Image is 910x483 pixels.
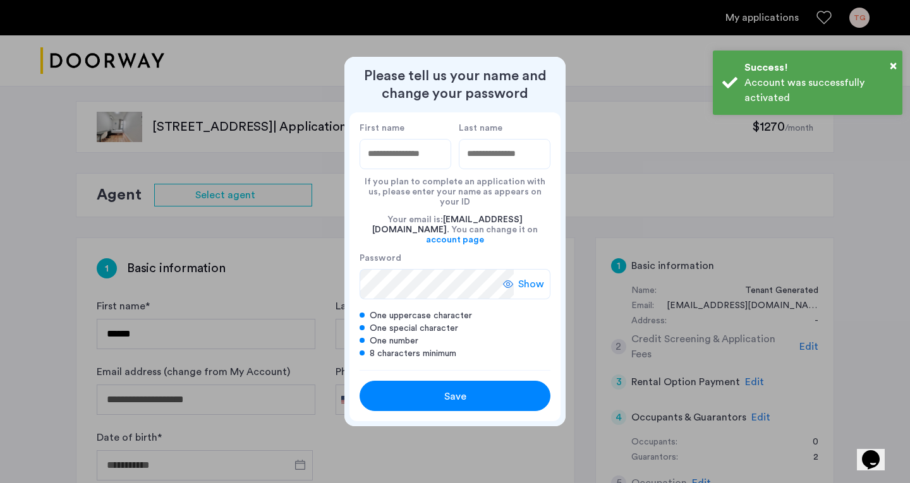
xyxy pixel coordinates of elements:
[372,215,523,234] span: [EMAIL_ADDRESS][DOMAIN_NAME]
[349,67,561,102] h2: Please tell us your name and change your password
[518,277,544,292] span: Show
[426,235,484,245] a: account page
[360,322,550,335] div: One special character
[360,309,550,322] div: One uppercase character
[360,381,550,411] button: button
[744,60,893,75] div: Success!
[857,432,897,470] iframe: chat widget
[360,169,550,207] div: If you plan to complete an application with us, please enter your name as appears on your ID
[360,335,550,347] div: One number
[890,59,897,72] span: ×
[890,56,897,75] button: Close
[360,347,550,360] div: 8 characters minimum
[360,253,514,264] label: Password
[360,207,550,253] div: Your email is: . You can change it on
[444,389,466,404] span: Save
[459,122,550,134] label: Last name
[744,75,893,105] div: Account was successfully activated
[360,122,451,134] label: First name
